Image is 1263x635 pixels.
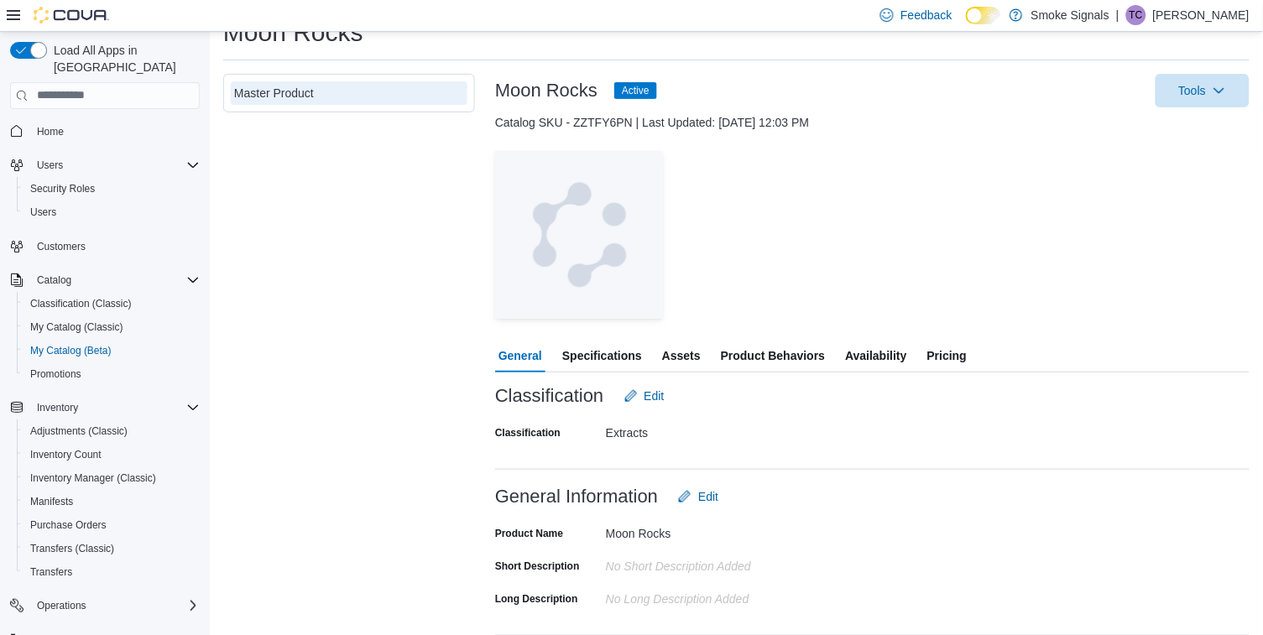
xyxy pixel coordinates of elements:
label: Long Description [495,592,578,606]
span: Assets [662,339,701,372]
a: My Catalog (Classic) [23,317,130,337]
button: Transfers [17,560,206,584]
button: Classification (Classic) [17,292,206,315]
button: Users [17,200,206,224]
h3: Moon Rocks [495,81,598,101]
span: Catalog [37,273,71,287]
span: Inventory Manager (Classic) [23,468,200,488]
span: Home [30,121,200,142]
span: Home [37,125,64,138]
span: Purchase Orders [23,515,200,535]
label: Classification [495,426,561,440]
a: Purchase Orders [23,515,113,535]
a: Inventory Manager (Classic) [23,468,163,488]
span: Inventory Count [23,445,200,465]
span: Inventory Count [30,448,102,461]
div: No Short Description added [606,553,831,573]
a: Classification (Classic) [23,294,138,314]
a: Manifests [23,492,80,512]
h1: Moon Rocks [223,16,363,49]
div: Tory Chickite [1126,5,1146,25]
span: Feedback [900,7,952,23]
button: Customers [3,234,206,258]
span: Tools [1179,82,1207,99]
button: Inventory [3,396,206,419]
button: Operations [30,596,93,616]
span: Adjustments (Classic) [30,424,128,438]
div: Extracts [606,419,831,440]
button: Security Roles [17,177,206,200]
span: Load All Apps in [GEOGRAPHIC_DATA] [47,42,200,75]
div: Catalog SKU - ZZTFY6PN | Last Updated: [DATE] 12:03 PM [495,114,1250,131]
span: Users [30,206,56,219]
span: Operations [37,599,86,612]
div: Moon Rocks [606,520,831,540]
span: Transfers [30,565,72,579]
span: Customers [30,236,200,257]
button: My Catalog (Classic) [17,315,206,339]
a: Promotions [23,364,88,384]
span: Availability [845,339,906,372]
button: Purchase Orders [17,513,206,537]
label: Short Description [495,560,580,573]
span: Promotions [30,367,81,381]
span: Transfers (Classic) [23,539,200,559]
button: Catalog [3,268,206,292]
div: Master Product [234,85,464,101]
button: Tools [1156,74,1250,107]
a: Users [23,202,63,222]
button: Inventory [30,398,85,418]
span: Edit [645,388,665,404]
button: Edit [671,480,725,513]
button: Transfers (Classic) [17,537,206,560]
p: Smoke Signals [1031,5,1109,25]
span: Transfers [23,562,200,582]
a: Home [30,122,70,142]
span: Operations [30,596,200,616]
button: Manifests [17,490,206,513]
span: Users [37,159,63,172]
button: My Catalog (Beta) [17,339,206,362]
button: Operations [3,594,206,617]
span: Pricing [927,339,967,372]
a: Security Roles [23,179,102,199]
button: Edit [618,379,671,413]
span: Adjustments (Classic) [23,421,200,441]
span: Users [30,155,200,175]
span: TC [1130,5,1143,25]
span: My Catalog (Beta) [23,341,200,361]
span: Transfers (Classic) [30,542,114,555]
span: My Catalog (Beta) [30,344,112,357]
h3: General Information [495,487,658,507]
span: Active [622,83,650,98]
span: Purchase Orders [30,518,107,532]
span: Users [23,202,200,222]
button: Catalog [30,270,78,290]
a: Inventory Count [23,445,108,465]
a: Transfers [23,562,79,582]
span: Product Behaviors [721,339,825,372]
span: Manifests [30,495,73,508]
span: Catalog [30,270,200,290]
button: Users [30,155,70,175]
span: My Catalog (Classic) [23,317,200,337]
span: Inventory [37,401,78,414]
span: Security Roles [23,179,200,199]
span: My Catalog (Classic) [30,320,123,334]
a: Customers [30,237,92,257]
span: Customers [37,240,86,253]
input: Dark Mode [966,7,1001,24]
span: Dark Mode [966,24,967,25]
span: Manifests [23,492,200,512]
h3: Classification [495,386,604,406]
button: Inventory Count [17,443,206,466]
span: Classification (Classic) [30,297,132,310]
span: Specifications [562,339,642,372]
button: Home [3,119,206,143]
span: Classification (Classic) [23,294,200,314]
a: My Catalog (Beta) [23,341,118,361]
span: Promotions [23,364,200,384]
span: Active [614,82,657,99]
span: Inventory Manager (Classic) [30,471,156,485]
button: Users [3,154,206,177]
